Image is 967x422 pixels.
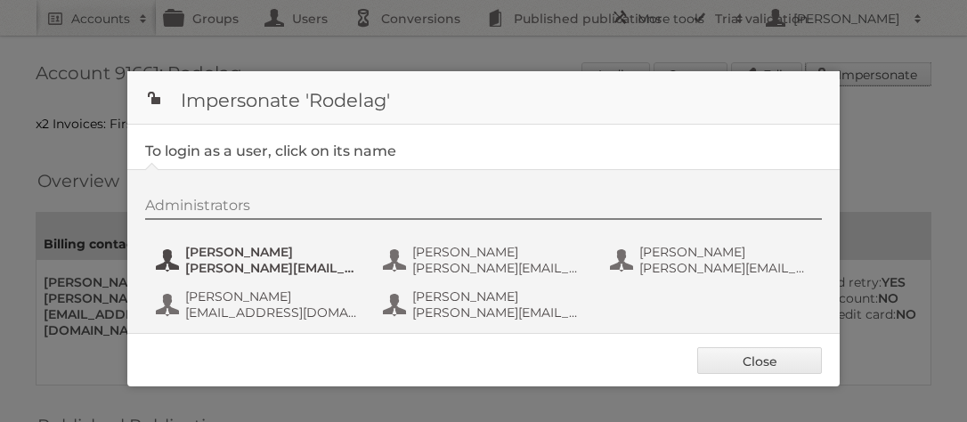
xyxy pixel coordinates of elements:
span: [PERSON_NAME] [185,288,358,304]
span: [PERSON_NAME] [639,244,812,260]
button: [PERSON_NAME] [PERSON_NAME][EMAIL_ADDRESS][PERSON_NAME][DOMAIN_NAME] [381,287,590,322]
legend: To login as a user, click on its name [145,142,396,159]
span: [PERSON_NAME][EMAIL_ADDRESS][PERSON_NAME][DOMAIN_NAME] [639,260,812,276]
span: [PERSON_NAME] [185,244,358,260]
span: [PERSON_NAME] [412,288,585,304]
button: [PERSON_NAME] [PERSON_NAME][EMAIL_ADDRESS][PERSON_NAME][DOMAIN_NAME] [381,242,590,278]
a: Close [697,347,822,374]
span: [PERSON_NAME][EMAIL_ADDRESS][DOMAIN_NAME] [185,260,358,276]
button: [PERSON_NAME] [EMAIL_ADDRESS][DOMAIN_NAME] [154,287,363,322]
span: [PERSON_NAME][EMAIL_ADDRESS][PERSON_NAME][DOMAIN_NAME] [412,304,585,321]
span: [PERSON_NAME] [412,244,585,260]
span: [PERSON_NAME][EMAIL_ADDRESS][PERSON_NAME][DOMAIN_NAME] [412,260,585,276]
div: Administrators [145,197,822,220]
h1: Impersonate 'Rodelag' [127,71,840,125]
button: [PERSON_NAME] [PERSON_NAME][EMAIL_ADDRESS][PERSON_NAME][DOMAIN_NAME] [608,242,817,278]
button: [PERSON_NAME] [PERSON_NAME][EMAIL_ADDRESS][DOMAIN_NAME] [154,242,363,278]
span: [EMAIL_ADDRESS][DOMAIN_NAME] [185,304,358,321]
